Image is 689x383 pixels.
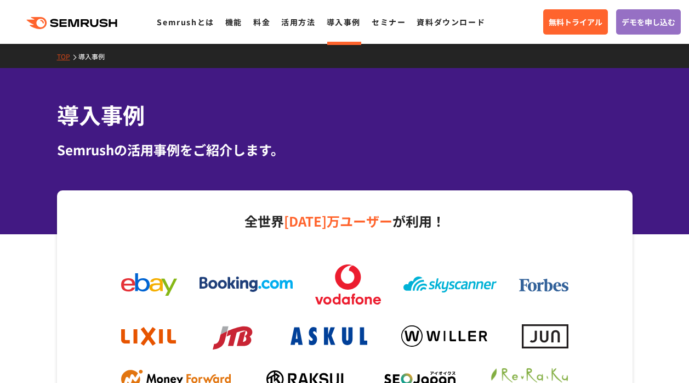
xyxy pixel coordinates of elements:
[57,140,633,160] div: Semrushの活用事例をご紹介します。
[522,324,568,348] img: jun
[121,327,176,346] img: lixil
[519,279,568,292] img: forbes
[622,16,675,28] span: デモを申し込む
[327,16,361,27] a: 導入事例
[110,210,579,233] p: 全世界 が利用！
[372,16,406,27] a: セミナー
[57,52,78,61] a: TOP
[616,9,681,35] a: デモを申し込む
[225,16,242,27] a: 機能
[291,327,367,345] img: askul
[78,52,113,61] a: 導入事例
[315,264,381,305] img: vodafone
[57,99,633,131] h1: 導入事例
[210,321,257,352] img: jtb
[417,16,485,27] a: 資料ダウンロード
[157,16,214,27] a: Semrushとは
[121,273,177,296] img: ebay
[543,9,608,35] a: 無料トライアル
[200,277,293,292] img: booking
[253,16,270,27] a: 料金
[549,16,602,28] span: 無料トライアル
[401,325,487,347] img: willer
[403,277,497,292] img: skyscanner
[281,16,315,27] a: 活用方法
[284,211,392,230] span: [DATE]万ユーザー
